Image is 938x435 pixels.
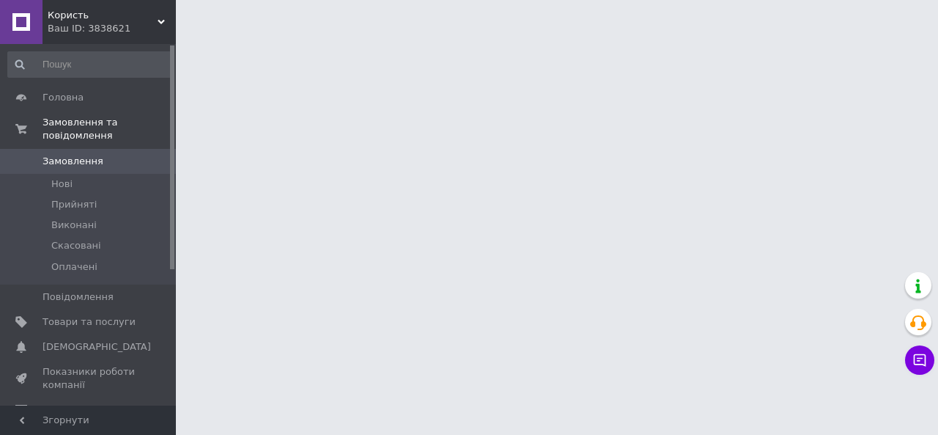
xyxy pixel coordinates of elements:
[7,51,173,78] input: Пошук
[43,340,151,354] span: [DEMOGRAPHIC_DATA]
[51,219,97,232] span: Виконані
[43,155,103,168] span: Замовлення
[51,239,101,252] span: Скасовані
[48,22,176,35] div: Ваш ID: 3838621
[43,91,84,104] span: Головна
[51,198,97,211] span: Прийняті
[51,178,73,191] span: Нові
[51,260,97,274] span: Оплачені
[43,116,176,142] span: Замовлення та повідомлення
[43,290,114,304] span: Повідомлення
[905,346,934,375] button: Чат з покупцем
[43,315,136,329] span: Товари та послуги
[48,9,158,22] span: Користь
[43,404,81,417] span: Відгуки
[43,365,136,392] span: Показники роботи компанії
